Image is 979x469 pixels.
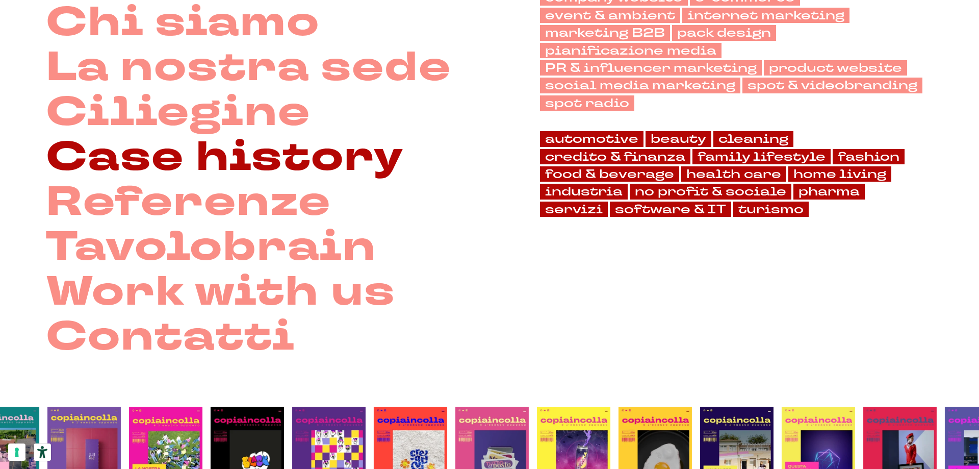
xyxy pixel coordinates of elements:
a: turismo [733,202,809,217]
a: Contatti [46,314,295,359]
button: Le tue preferenze relative al consenso per le tecnologie di tracciamento [8,443,25,461]
a: spot radio [540,95,634,111]
a: event & ambient [540,8,680,23]
a: Tavolobrain [46,225,376,269]
a: automotive [540,131,643,146]
a: Work with us [46,269,395,314]
a: health care [681,166,786,182]
a: cleaning [713,131,793,146]
a: La nostra sede [46,45,451,90]
a: PR & influencer marketing [540,60,762,76]
a: social media marketing [540,78,740,93]
a: pianificazione media [540,43,722,58]
a: internet marketing [682,8,849,23]
a: beauty [646,131,711,146]
a: pack design [672,25,776,40]
a: credito & finanza [540,149,690,164]
button: Strumenti di accessibilità [34,443,51,461]
a: marketing B2B [540,25,670,40]
a: Ciliegine [46,90,311,135]
a: Case history [46,135,404,180]
a: home living [788,166,891,182]
a: product website [764,60,907,76]
a: servizi [540,202,608,217]
a: fashion [833,149,905,164]
a: no profit & sociale [630,184,791,199]
a: family lifestyle [692,149,831,164]
a: Referenze [46,180,331,225]
a: spot & videobranding [742,78,922,93]
a: food & beverage [540,166,679,182]
a: industria [540,184,628,199]
a: software & IT [610,202,731,217]
a: pharma [793,184,865,199]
